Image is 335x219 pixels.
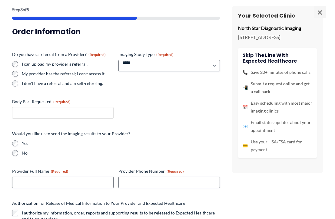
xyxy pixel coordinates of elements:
span: 3 [20,7,23,12]
label: Yes [22,140,220,146]
span: × [314,6,326,18]
label: No [22,150,220,156]
label: Provider Phone Number [118,168,220,174]
span: (Required) [51,169,68,174]
legend: Would you like us to send the imaging results to your Provider? [12,131,130,137]
span: 📲 [243,84,248,92]
li: Submit a request online and get a call back [243,80,312,96]
span: 📞 [243,68,248,76]
label: My provider has the referral; I can't access it. [22,71,114,77]
span: (Required) [88,52,106,57]
p: North Star Diagnostic Imaging [238,24,317,33]
li: Easy scheduling with most major imaging clinics [243,99,312,115]
legend: Do you have a referral from a Provider? [12,51,106,57]
legend: Authorization for Release of Medical Information to Your Provider and Expected Healthcare [12,200,185,206]
label: I can upload my provider's referral. [22,61,114,67]
label: Body Part Requested [12,99,114,105]
span: (Required) [156,52,174,57]
h3: Your Selected Clinic [238,12,317,19]
span: (Required) [167,169,184,174]
li: Save 20+ minutes of phone calls [243,68,312,76]
p: [STREET_ADDRESS] [238,33,317,42]
li: Use your HSA/FSA card for payment [243,138,312,154]
span: 5 [27,7,29,12]
li: Email status updates about your appointment [243,119,312,134]
span: (Required) [53,100,71,104]
h4: Skip the line with Expected Healthcare [243,52,312,64]
span: 💳 [243,142,248,150]
label: I don't have a referral and am self-referring. [22,80,114,87]
p: Step of [12,8,220,12]
label: Imaging Study Type [118,51,220,57]
span: 📧 [243,123,248,130]
h3: Order Information [12,27,220,36]
span: 📅 [243,103,248,111]
label: Provider Full Name [12,168,114,174]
